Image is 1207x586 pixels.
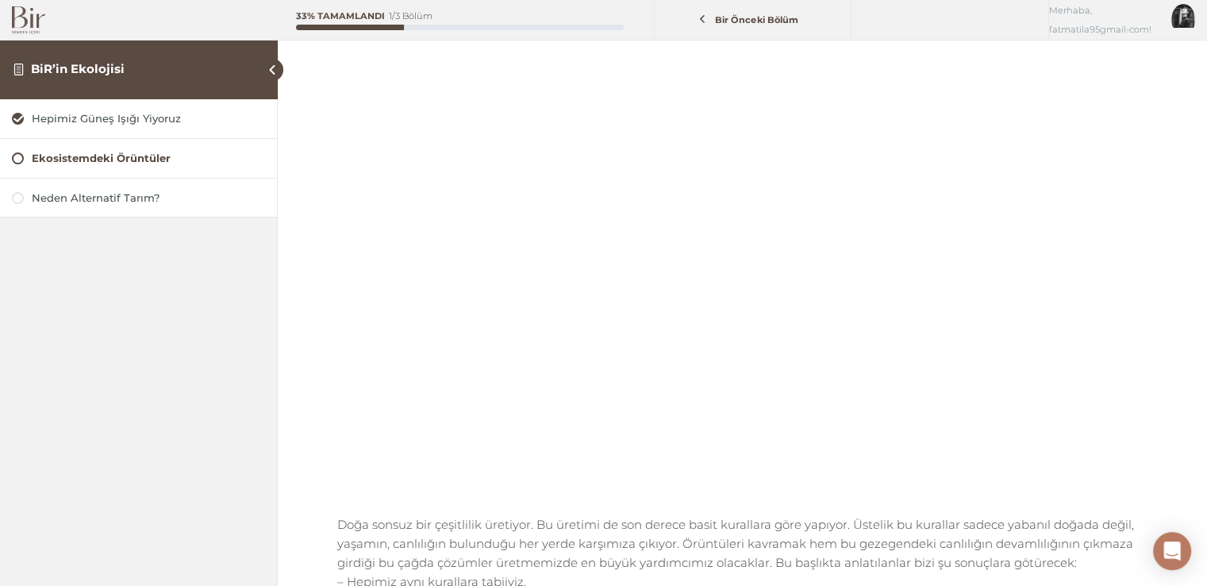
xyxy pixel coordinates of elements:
[12,151,265,166] a: Ekosistemdeki Örüntüler
[12,111,265,126] a: Hepimiz Güneş Işığı Yiyoruz
[12,191,265,206] a: Neden Alternatif Tarım?
[32,191,265,206] div: Neden Alternatif Tarım?
[659,6,848,35] a: Bir Önceki Bölüm
[706,14,807,25] span: Bir Önceki Bölüm
[389,12,432,21] div: 1/3 Bölüm
[1153,532,1191,570] div: Open Intercom Messenger
[296,12,385,21] div: 33% Tamamlandı
[31,61,125,76] a: BiR’in Ekolojisi
[1049,1,1159,39] span: Merhaba, fatmatila95gmail-com!
[12,6,45,34] img: Bir Logo
[32,111,265,126] div: Hepimiz Güneş Işığı Yiyoruz
[32,151,265,166] div: Ekosistemdeki Örüntüler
